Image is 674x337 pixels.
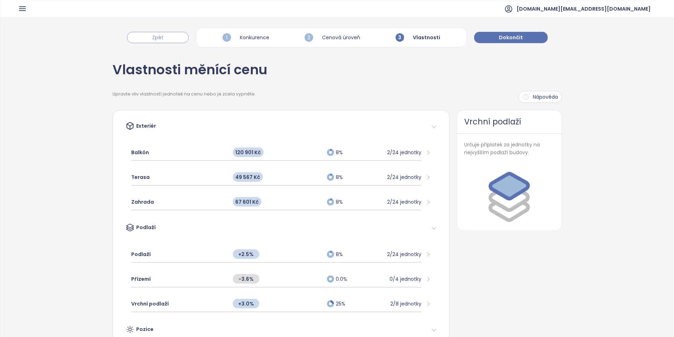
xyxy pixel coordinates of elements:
[431,124,437,129] span: right
[113,91,256,103] div: Upravte vliv vlastností jednotek na cenu nebo je zcela vypněte.
[233,299,259,308] span: +3.0%
[223,33,231,42] span: 1
[426,252,431,257] span: right
[233,274,259,284] span: -3.6%
[336,173,343,181] span: 8%
[336,300,345,308] span: 25%
[387,173,421,181] div: 2/24 jednotky
[126,122,427,132] div: Exteriér
[233,172,263,182] span: 49 567 Kč
[483,170,536,223] img: Floor Plan
[131,300,169,308] span: Vrchní podlaží
[305,33,313,42] span: 2
[387,250,421,258] div: 2/24 jednotky
[517,0,651,17] span: [DOMAIN_NAME][EMAIL_ADDRESS][DOMAIN_NAME]
[474,32,548,43] button: Dokončit
[394,31,442,43] div: Vlastnosti
[126,325,427,336] div: Pozice
[387,149,421,156] div: 2/24 jednotky
[131,250,151,258] span: Podlaží
[336,250,343,258] span: 8%
[233,197,261,207] span: 67 601 Kč
[233,249,259,259] span: +2.5%
[131,149,149,156] span: Balkón
[131,173,150,181] span: Terasa
[131,275,151,283] span: Přízemí
[426,277,431,282] span: right
[131,198,154,206] span: Zahrada
[518,91,562,103] button: Nápověda
[426,199,431,205] span: right
[533,93,558,101] span: Nápověda
[303,31,362,43] div: Cenová úroveň
[336,149,343,156] span: 8%
[431,327,437,333] span: right
[390,275,421,283] div: 0/4 jednotky
[499,34,523,41] span: Dokončit
[457,110,561,134] div: Vrchní podlaží
[336,198,343,206] span: 8%
[426,150,431,155] span: right
[221,31,271,43] div: Konkurence
[233,147,264,157] span: 120 901 Kč
[127,32,189,43] button: Zpět
[387,198,421,206] div: 2/24 jednotky
[152,34,163,41] span: Zpět
[457,134,561,163] span: Určuje příplatek za jednotky na nejvyšším podlaží budovy.
[113,63,267,84] div: Vlastnosti měnící cenu
[336,275,347,283] span: 0.0%
[426,301,431,307] span: right
[426,175,431,180] span: right
[126,223,427,234] div: Podlaží
[431,226,437,231] span: right
[390,300,421,308] div: 2/8 jednotky
[396,33,404,42] span: 3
